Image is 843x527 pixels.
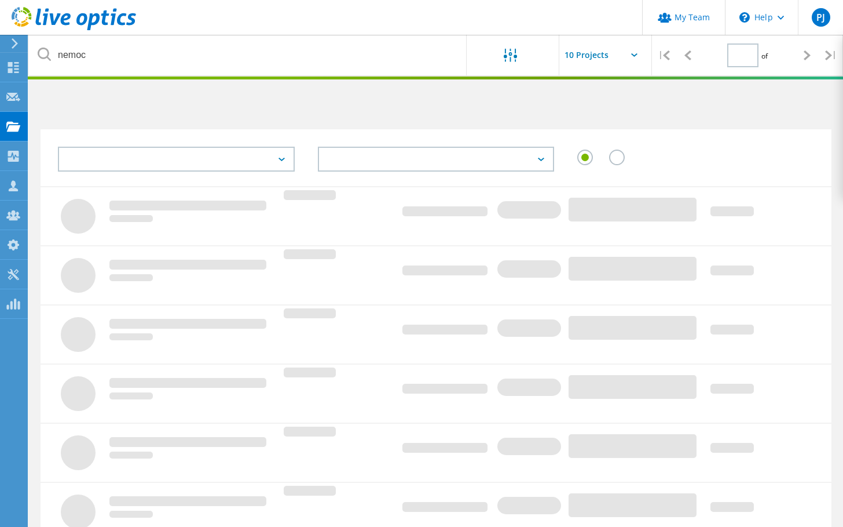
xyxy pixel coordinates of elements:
[12,24,136,32] a: Live Optics Dashboard
[29,35,467,75] input: undefined
[761,51,768,61] span: of
[819,35,843,76] div: |
[739,12,750,23] svg: \n
[652,35,676,76] div: |
[816,13,825,22] span: PJ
